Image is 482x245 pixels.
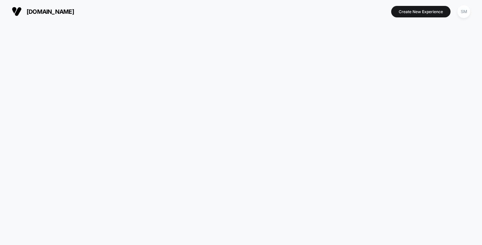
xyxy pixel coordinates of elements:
[12,7,22,16] img: Visually logo
[10,6,76,17] button: [DOMAIN_NAME]
[455,5,472,18] button: SM
[457,5,470,18] div: SM
[27,8,74,15] span: [DOMAIN_NAME]
[391,6,451,17] button: Create New Experience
